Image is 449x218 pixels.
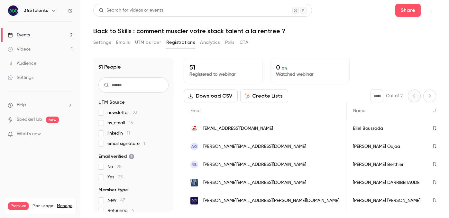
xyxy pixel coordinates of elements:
span: 4 [132,208,134,213]
span: 28 [117,165,122,169]
button: Polls [225,37,234,48]
iframe: Noticeable Trigger [65,131,73,137]
span: new [46,117,59,123]
span: newsletter [107,109,137,116]
button: UTM builder [135,37,161,48]
span: linkedin [107,130,130,137]
h1: Back to Skills : comment muscler votre stack talent à la rentrée ? [93,27,436,35]
img: 365talents.com [190,197,198,204]
div: Videos [8,46,31,52]
span: hs_email [107,120,133,126]
span: AO [191,144,197,149]
a: SpeakerHub [17,116,42,123]
span: Email verified [98,153,134,160]
div: [PERSON_NAME] Oujaa [346,137,427,156]
button: Emails [116,37,130,48]
span: 23 [118,175,123,179]
p: 0 [276,63,344,71]
p: Watched webinar [276,71,344,78]
span: What's new [17,131,41,137]
span: Name [353,109,365,113]
span: 1 [143,141,145,146]
span: Returning [107,207,134,214]
span: UTM Source [98,99,125,106]
span: email signature [107,140,145,147]
p: Out of 2 [386,93,403,99]
span: [PERSON_NAME][EMAIL_ADDRESS][PERSON_NAME][DOMAIN_NAME] [203,197,339,204]
span: [PERSON_NAME][EMAIL_ADDRESS][DOMAIN_NAME] [203,161,306,168]
div: Events [8,32,30,38]
span: NB [192,162,197,167]
img: soprahr.com [190,125,198,132]
span: [EMAIL_ADDRESS][DOMAIN_NAME] [203,125,273,132]
span: Yes [107,174,123,180]
button: Registrations [166,37,195,48]
h1: 51 People [98,63,121,71]
div: Search for videos or events [99,7,163,14]
img: 365Talents [8,5,18,16]
span: 23 [133,110,137,115]
span: Email [190,109,201,113]
span: No [107,164,122,170]
span: Premium [8,202,29,210]
a: Manage [57,204,72,209]
div: [PERSON_NAME] [PERSON_NAME] [346,192,427,210]
div: Bilel Boussada [346,119,427,137]
span: 0 % [282,66,288,71]
button: CTA [240,37,248,48]
div: Audience [8,60,36,67]
p: 51 [189,63,257,71]
button: Analytics [200,37,220,48]
span: 47 [120,198,125,203]
div: [PERSON_NAME] DARRIBEHAUDE [346,174,427,192]
span: 16 [129,121,133,125]
button: Settings [93,37,111,48]
span: Member type [98,187,128,193]
h6: 365Talents [24,7,48,14]
div: Settings [8,74,33,81]
button: Next page [423,90,436,102]
span: New [107,197,125,204]
li: help-dropdown-opener [8,102,73,109]
span: Help [17,102,26,109]
span: 11 [127,131,130,136]
button: Create Lists [240,90,288,102]
img: socgen.com [190,177,198,188]
button: Download CSV [184,90,238,102]
span: [PERSON_NAME][EMAIL_ADDRESS][DOMAIN_NAME] [203,143,306,150]
span: Plan usage [32,204,53,209]
button: Share [395,4,421,17]
span: [PERSON_NAME][EMAIL_ADDRESS][DOMAIN_NAME] [203,179,306,186]
div: [PERSON_NAME] Berthier [346,156,427,174]
p: Registered to webinar [189,71,257,78]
